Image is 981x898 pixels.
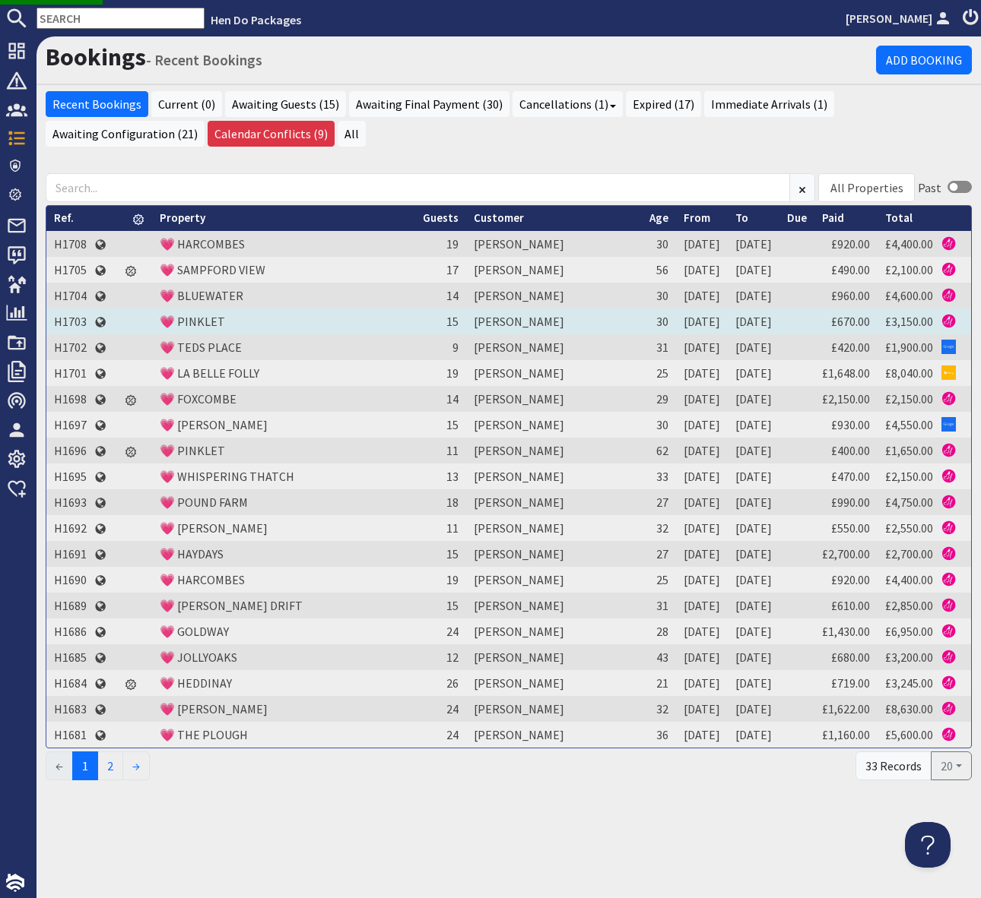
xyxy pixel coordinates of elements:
[941,417,956,432] img: Referer: Google
[941,262,956,277] img: Referer: Hen Do Packages
[728,360,779,386] td: [DATE]
[6,874,24,892] img: staytech_i_w-64f4e8e9ee0a9c174fd5317b4b171b261742d2d393467e5bdba4413f4f884c10.svg
[676,541,728,567] td: [DATE]
[122,751,150,780] a: →
[54,210,74,225] a: Ref.
[728,515,779,541] td: [DATE]
[676,644,728,670] td: [DATE]
[46,618,94,644] td: H1686
[160,572,245,587] a: 💗 HARCOMBES
[160,288,243,303] a: 💗 BLUEWATER
[885,701,933,716] a: £8,630.00
[466,515,642,541] td: [PERSON_NAME]
[676,593,728,618] td: [DATE]
[684,210,710,225] a: From
[728,438,779,463] td: [DATE]
[642,463,676,489] td: 33
[728,463,779,489] td: [DATE]
[423,210,459,225] a: Guests
[642,334,676,360] td: 31
[941,727,956,741] img: Referer: Hen Do Packages
[676,360,728,386] td: [DATE]
[160,314,225,329] a: 💗 PINKLET
[642,386,676,412] td: 29
[46,121,205,147] a: Awaiting Configuration (21)
[642,283,676,308] td: 30
[466,489,642,515] td: [PERSON_NAME]
[446,520,459,536] span: 11
[642,644,676,670] td: 43
[474,210,524,225] a: Customer
[885,675,933,691] a: £3,245.00
[831,520,870,536] a: £550.00
[642,722,676,748] td: 36
[466,360,642,386] td: [PERSON_NAME]
[160,650,237,665] a: 💗 JOLLYOAKS
[941,650,956,664] img: Referer: Hen Do Packages
[642,308,676,334] td: 30
[446,650,459,665] span: 12
[735,210,748,225] a: To
[160,598,303,613] a: 💗 [PERSON_NAME] DRIFT
[160,365,259,381] a: 💗 LA BELLE FOLLY
[446,365,459,381] span: 19
[649,210,668,225] a: Age
[885,572,933,587] a: £4,400.00
[452,340,459,355] span: 9
[642,567,676,593] td: 25
[885,546,933,561] a: £2,700.00
[46,567,94,593] td: H1690
[446,469,459,484] span: 13
[46,42,146,72] a: Bookings
[466,283,642,308] td: [PERSON_NAME]
[46,463,94,489] td: H1695
[676,567,728,593] td: [DATE]
[466,567,642,593] td: [PERSON_NAME]
[466,541,642,567] td: [PERSON_NAME]
[642,412,676,438] td: 30
[446,443,459,458] span: 11
[160,701,268,716] a: 💗 [PERSON_NAME]
[46,489,94,515] td: H1693
[642,541,676,567] td: 27
[466,463,642,489] td: [PERSON_NAME]
[941,340,956,354] img: Referer: Google
[46,257,94,283] td: H1705
[46,412,94,438] td: H1697
[446,314,459,329] span: 15
[676,231,728,257] td: [DATE]
[642,360,676,386] td: 25
[160,236,245,251] a: 💗 HARCOMBES
[160,340,242,355] a: 💗 TEDS PLACE
[446,236,459,251] span: 19
[822,391,870,406] a: £2,150.00
[818,173,915,202] div: Combobox
[831,262,870,277] a: £490.00
[146,51,262,69] small: - Recent Bookings
[885,288,933,303] a: £4,600.00
[160,546,224,561] a: 💗 HAYDAYS
[885,365,933,381] a: £8,040.00
[446,675,459,691] span: 26
[642,257,676,283] td: 56
[46,722,94,748] td: H1681
[831,650,870,665] a: £680.00
[831,340,870,355] a: £420.00
[885,469,933,484] a: £2,150.00
[466,722,642,748] td: [PERSON_NAME]
[446,288,459,303] span: 14
[728,386,779,412] td: [DATE]
[466,231,642,257] td: [PERSON_NAME]
[885,417,933,432] a: £4,550.00
[941,314,956,328] img: Referer: Hen Do Packages
[676,618,728,644] td: [DATE]
[211,12,301,27] a: Hen Do Packages
[941,391,956,406] img: Referer: Hen Do Packages
[822,365,870,381] a: £1,648.00
[37,8,205,29] input: SEARCH
[446,391,459,406] span: 14
[885,650,933,665] a: £3,200.00
[676,257,728,283] td: [DATE]
[446,572,459,587] span: 19
[941,624,956,638] img: Referer: Hen Do Packages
